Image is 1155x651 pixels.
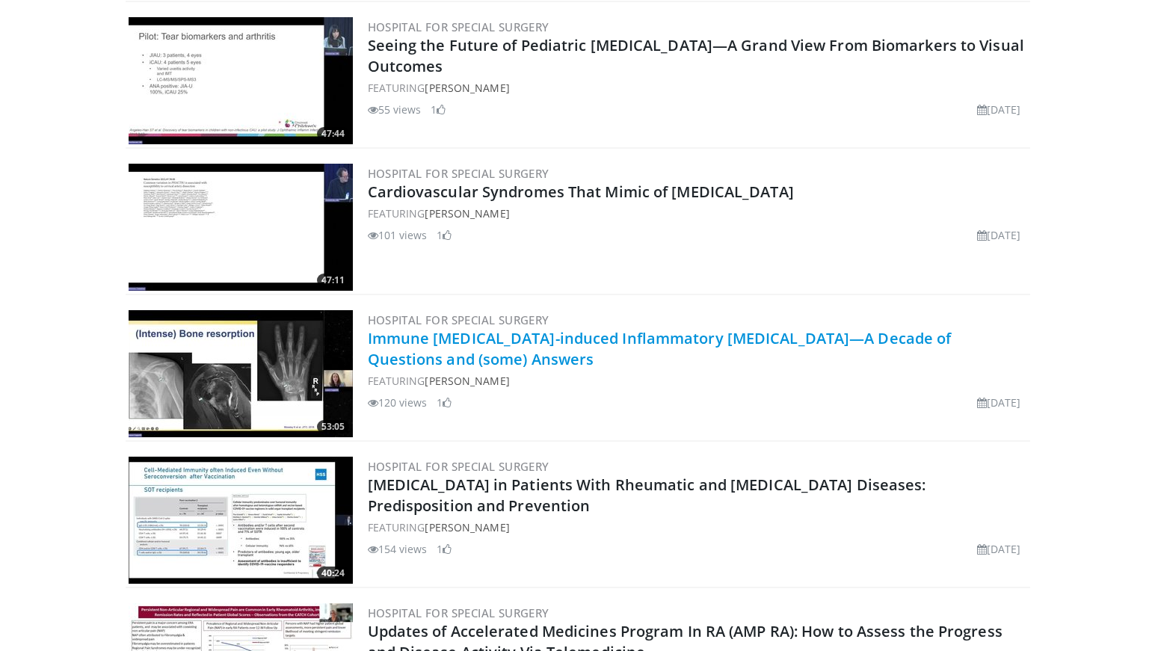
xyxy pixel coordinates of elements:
[425,374,509,388] a: [PERSON_NAME]
[425,206,509,220] a: [PERSON_NAME]
[129,310,353,437] a: 53:05
[368,395,428,410] li: 120 views
[368,80,1027,96] div: FEATURING
[368,166,549,181] a: Hospital for Special Surgery
[368,519,1027,535] div: FEATURING
[368,312,549,327] a: Hospital for Special Surgery
[129,164,353,291] a: 47:11
[368,328,952,369] a: Immune [MEDICAL_DATA]-induced Inflammatory [MEDICAL_DATA]—A Decade of Questions and (some) Answers
[317,274,349,287] span: 47:11
[129,310,353,437] img: 05fd59ad-e01b-4262-941d-13162cc1c37e.300x170_q85_crop-smart_upscale.jpg
[977,395,1021,410] li: [DATE]
[425,81,509,95] a: [PERSON_NAME]
[317,127,349,141] span: 47:44
[977,102,1021,117] li: [DATE]
[129,457,353,584] img: d487ef11-e4f8-459d-9e32-eb7736fd2f0b.300x170_q85_crop-smart_upscale.jpg
[977,227,1021,243] li: [DATE]
[317,420,349,434] span: 53:05
[368,459,549,474] a: Hospital for Special Surgery
[317,567,349,580] span: 40:24
[368,102,422,117] li: 55 views
[437,541,452,557] li: 1
[129,17,353,144] img: 8bf4808e-e96d-43cd-94d4-0ddedbdf9139.300x170_q85_crop-smart_upscale.jpg
[368,373,1027,389] div: FEATURING
[129,164,353,291] img: 66d4a47c-99a8-4b56-8b54-d678f8c3e82e.300x170_q85_crop-smart_upscale.jpg
[368,475,926,516] a: [MEDICAL_DATA] in Patients With Rheumatic and [MEDICAL_DATA] Diseases: Predisposition and Prevention
[368,227,428,243] li: 101 views
[368,541,428,557] li: 154 views
[431,102,446,117] li: 1
[425,520,509,534] a: [PERSON_NAME]
[368,19,549,34] a: Hospital for Special Surgery
[368,605,549,620] a: Hospital for Special Surgery
[129,457,353,584] a: 40:24
[437,227,452,243] li: 1
[368,182,794,202] a: Cardiovascular Syndromes That Mimic of [MEDICAL_DATA]
[368,35,1024,76] a: Seeing the Future of Pediatric [MEDICAL_DATA]—A Grand View From Biomarkers to Visual Outcomes
[368,206,1027,221] div: FEATURING
[977,541,1021,557] li: [DATE]
[437,395,452,410] li: 1
[129,17,353,144] a: 47:44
